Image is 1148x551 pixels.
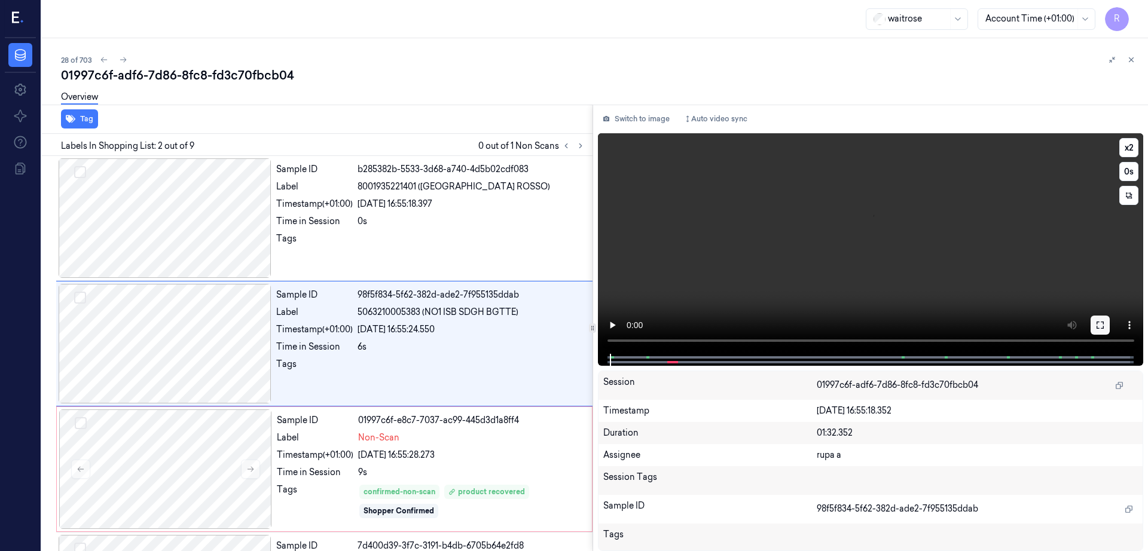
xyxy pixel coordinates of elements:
[1105,7,1129,31] button: R
[277,483,353,519] div: Tags
[61,91,98,105] a: Overview
[817,427,1138,439] div: 01:32.352
[276,198,353,210] div: Timestamp (+01:00)
[358,163,585,176] div: b285382b-5533-3d68-a740-4d5b02cdf083
[358,341,585,353] div: 6s
[276,306,353,319] div: Label
[74,166,86,178] button: Select row
[276,180,353,193] div: Label
[358,289,585,301] div: 98f5f834-5f62-382d-ade2-7f955135ddab
[598,109,674,128] button: Switch to image
[603,449,817,461] div: Assignee
[358,466,585,479] div: 9s
[358,215,585,228] div: 0s
[1119,162,1138,181] button: 0s
[276,289,353,301] div: Sample ID
[276,163,353,176] div: Sample ID
[364,506,434,516] div: Shopper Confirmed
[603,427,817,439] div: Duration
[277,466,353,479] div: Time in Session
[276,341,353,353] div: Time in Session
[603,500,817,519] div: Sample ID
[75,417,87,429] button: Select row
[74,292,86,304] button: Select row
[358,180,550,193] span: 8001935221401 ([GEOGRAPHIC_DATA] ROSSO)
[603,405,817,417] div: Timestamp
[61,55,92,65] span: 28 of 703
[276,323,353,336] div: Timestamp (+01:00)
[364,486,435,497] div: confirmed-non-scan
[817,503,978,515] span: 98f5f834-5f62-382d-ade2-7f955135ddab
[277,414,353,427] div: Sample ID
[61,140,194,152] span: Labels In Shopping List: 2 out of 9
[358,198,585,210] div: [DATE] 16:55:18.397
[679,109,752,128] button: Auto video sync
[817,449,1138,461] div: rupa a
[817,405,1138,417] div: [DATE] 16:55:18.352
[603,528,817,547] div: Tags
[276,215,353,228] div: Time in Session
[276,232,353,252] div: Tags
[276,358,353,377] div: Tags
[448,486,525,497] div: product recovered
[358,414,585,427] div: 01997c6f-e8c7-7037-ac99-445d3d1a8ff4
[358,306,518,319] span: 5063210005383 (NO1 ISB SDGH BGTTE)
[277,449,353,461] div: Timestamp (+01:00)
[478,139,588,153] span: 0 out of 1 Non Scans
[61,67,1138,84] div: 01997c6f-adf6-7d86-8fc8-fd3c70fbcb04
[603,376,817,395] div: Session
[358,431,399,444] span: Non-Scan
[817,379,978,391] span: 01997c6f-adf6-7d86-8fc8-fd3c70fbcb04
[358,449,585,461] div: [DATE] 16:55:28.273
[61,109,98,128] button: Tag
[277,431,353,444] div: Label
[1119,138,1138,157] button: x2
[358,323,585,336] div: [DATE] 16:55:24.550
[603,471,817,490] div: Session Tags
